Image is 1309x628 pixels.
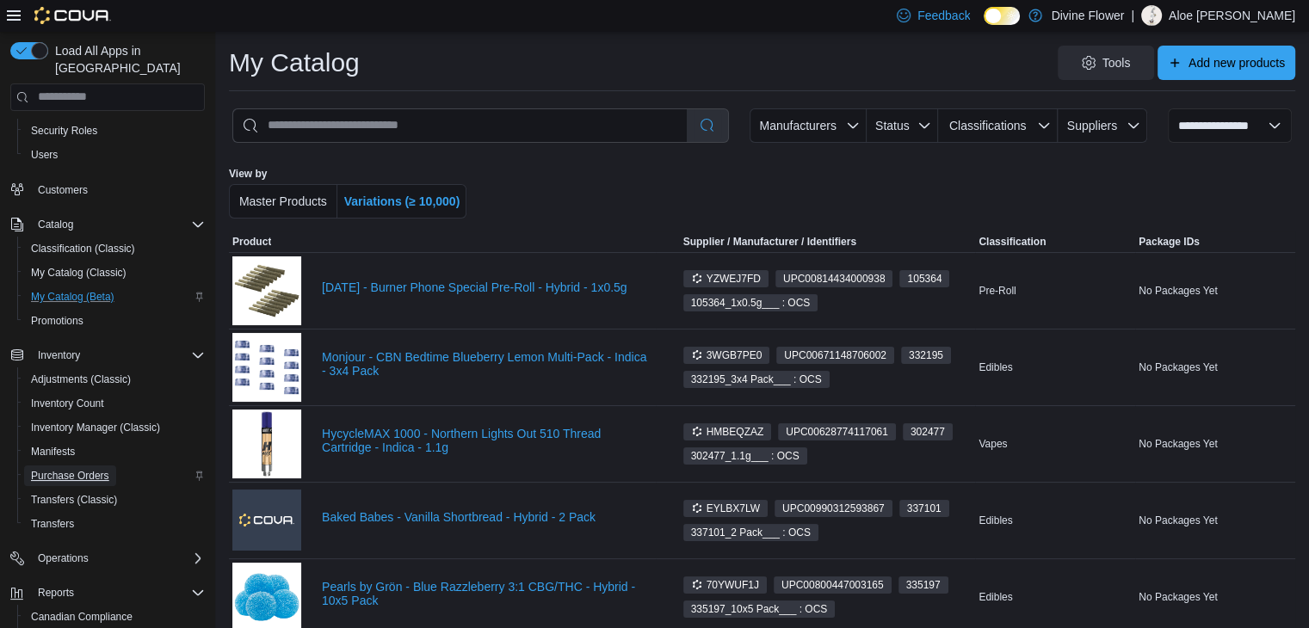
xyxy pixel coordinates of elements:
input: Dark Mode [984,7,1020,25]
span: 105364 [907,271,942,286]
img: Next Friday - Burner Phone Special Pre-Roll - Hybrid - 1x0.5g [232,256,301,325]
button: Users [17,143,212,167]
button: Master Products [229,184,337,219]
a: Purchase Orders [24,465,116,486]
a: Adjustments (Classic) [24,369,138,390]
span: Master Products [239,194,327,208]
span: Inventory Manager (Classic) [31,421,160,434]
span: Transfers [31,517,74,531]
button: Catalog [31,214,80,235]
span: Status [875,119,910,132]
button: Transfers (Classic) [17,488,212,512]
p: Divine Flower [1051,5,1124,26]
button: Customers [3,177,212,202]
span: 332195 [909,348,943,363]
span: Security Roles [24,120,205,141]
button: Add new products [1158,46,1295,80]
span: Manufacturers [759,119,836,132]
span: Catalog [38,218,73,231]
span: Classification (Classic) [31,242,135,256]
span: Inventory Count [31,397,104,410]
span: 302477_1.1g___ : OCS [683,447,807,465]
a: [DATE] - Burner Phone Special Pre-Roll - Hybrid - 1x0.5g [322,280,652,294]
a: Security Roles [24,120,104,141]
a: Inventory Manager (Classic) [24,417,167,438]
span: 335197_10x5 Pack___ : OCS [691,601,828,617]
span: My Catalog (Beta) [31,290,114,304]
span: YZWEJ7FD [683,270,769,287]
img: HycycleMAX 1000 - Northern Lights Out 510 Thread Cartridge - Indica - 1.1g [232,409,301,478]
span: Load All Apps in [GEOGRAPHIC_DATA] [48,42,205,77]
button: Promotions [17,309,212,333]
div: Aloe Samuels [1141,5,1162,26]
span: Reports [38,586,74,600]
button: Status [867,108,938,143]
span: 335197 [898,576,948,594]
span: 70YWUF1J [683,576,767,594]
h1: My Catalog [229,46,360,80]
a: My Catalog (Beta) [24,286,121,307]
div: No Packages Yet [1135,357,1295,378]
span: Promotions [24,311,205,331]
span: Manifests [31,445,75,459]
button: Reports [3,581,212,605]
div: No Packages Yet [1135,280,1295,301]
a: Transfers (Classic) [24,489,124,510]
span: UPC 00990312593867 [782,501,885,516]
a: HycycleMAX 1000 - Northern Lights Out 510 Thread Cartridge - Indica - 1.1g [322,427,652,454]
span: Classification (Classic) [24,238,205,259]
span: Feedback [917,7,970,24]
img: Baked Babes - Vanilla Shortbread - Hybrid - 2 Pack [232,489,301,550]
span: Inventory [38,348,80,362]
button: Adjustments (Classic) [17,367,212,391]
span: Package IDs [1139,235,1200,249]
span: YZWEJ7FD [691,271,761,286]
a: Manifests [24,441,82,462]
span: Canadian Compliance [24,606,205,627]
span: Customers [31,179,205,200]
span: UPC00814434000938 [775,270,893,287]
span: Promotions [31,314,83,328]
span: EYLBX7LW [683,500,768,517]
a: Classification (Classic) [24,238,142,259]
span: Transfers (Classic) [24,489,205,510]
span: EYLBX7LW [691,501,760,516]
span: My Catalog (Classic) [31,266,127,280]
span: 3WGB7PE0 [683,347,770,364]
button: Catalog [3,212,212,237]
span: 337101_2 Pack___ : OCS [691,525,811,540]
div: Edibles [975,357,1135,378]
span: UPC00671148706002 [776,347,894,364]
a: Transfers [24,514,81,534]
span: Transfers (Classic) [31,493,117,507]
a: Inventory Count [24,393,111,414]
button: Classification (Classic) [17,237,212,261]
button: Inventory [3,343,212,367]
span: 302477 [911,424,945,440]
span: Manifests [24,441,205,462]
img: Monjour - CBN Bedtime Blueberry Lemon Multi-Pack - Indica - 3x4 Pack [232,333,301,402]
button: Manifests [17,440,212,464]
span: Add new products [1189,54,1285,71]
span: 332195 [901,347,951,364]
span: Operations [38,551,89,565]
span: Classification [979,235,1046,249]
span: UPC00990312593867 [775,500,892,517]
button: Suppliers [1058,108,1147,143]
p: Aloe [PERSON_NAME] [1169,5,1295,26]
span: 337101_2 Pack___ : OCS [683,524,818,541]
span: 70YWUF1J [691,577,759,593]
button: My Catalog (Beta) [17,285,212,309]
span: Inventory [31,345,205,366]
span: Reports [31,582,205,603]
div: Edibles [975,587,1135,607]
p: | [1131,5,1134,26]
button: Operations [3,546,212,570]
div: Edibles [975,510,1135,531]
button: Purchase Orders [17,464,212,488]
button: Inventory Count [17,391,212,416]
button: Variations (≥ 10,000) [337,184,467,219]
span: 302477_1.1g___ : OCS [691,448,800,464]
div: No Packages Yet [1135,510,1295,531]
div: Pre-Roll [975,280,1135,301]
